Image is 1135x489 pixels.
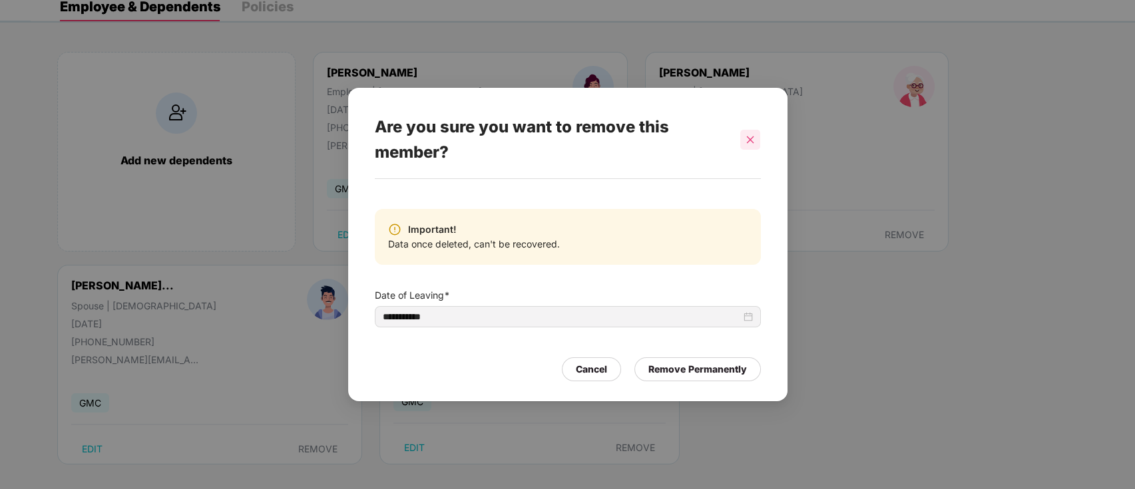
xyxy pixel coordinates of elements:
span: Important! [401,222,457,237]
span: Data once deleted, can't be recovered. [388,237,560,251]
div: Remove Permanently [648,362,747,377]
div: Are you sure you want to remove this member? [375,101,729,178]
span: Date of Leaving* [375,288,761,303]
span: close [746,135,755,144]
div: Cancel [576,362,607,377]
img: svg+xml;base64,PHN2ZyBpZD0iV2FybmluZ18tXzIweDIwIiBkYXRhLW5hbWU9Ildhcm5pbmcgLSAyMHgyMCIgeG1sbnM9Im... [388,223,401,236]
